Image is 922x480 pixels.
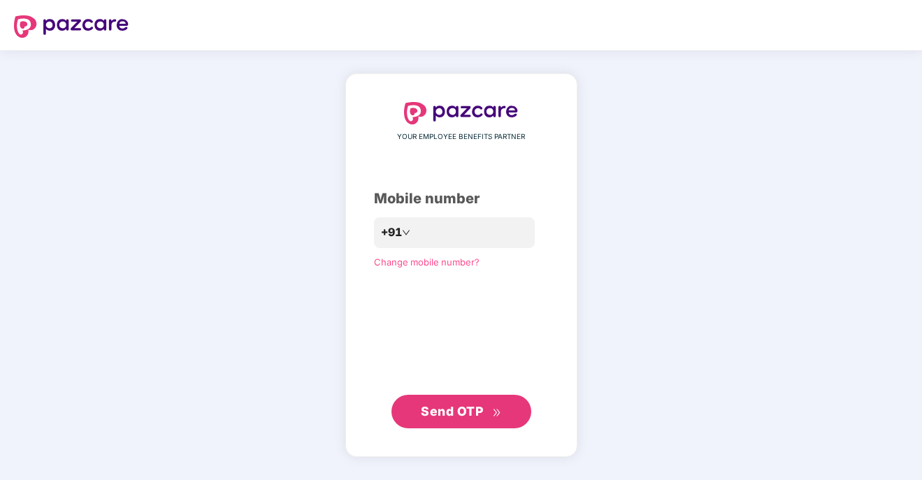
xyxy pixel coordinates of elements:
[421,404,483,419] span: Send OTP
[397,131,525,143] span: YOUR EMPLOYEE BENEFITS PARTNER
[381,224,402,241] span: +91
[492,408,501,417] span: double-right
[14,15,129,38] img: logo
[402,228,410,237] span: down
[374,188,549,210] div: Mobile number
[404,102,519,124] img: logo
[391,395,531,428] button: Send OTPdouble-right
[374,256,480,268] a: Change mobile number?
